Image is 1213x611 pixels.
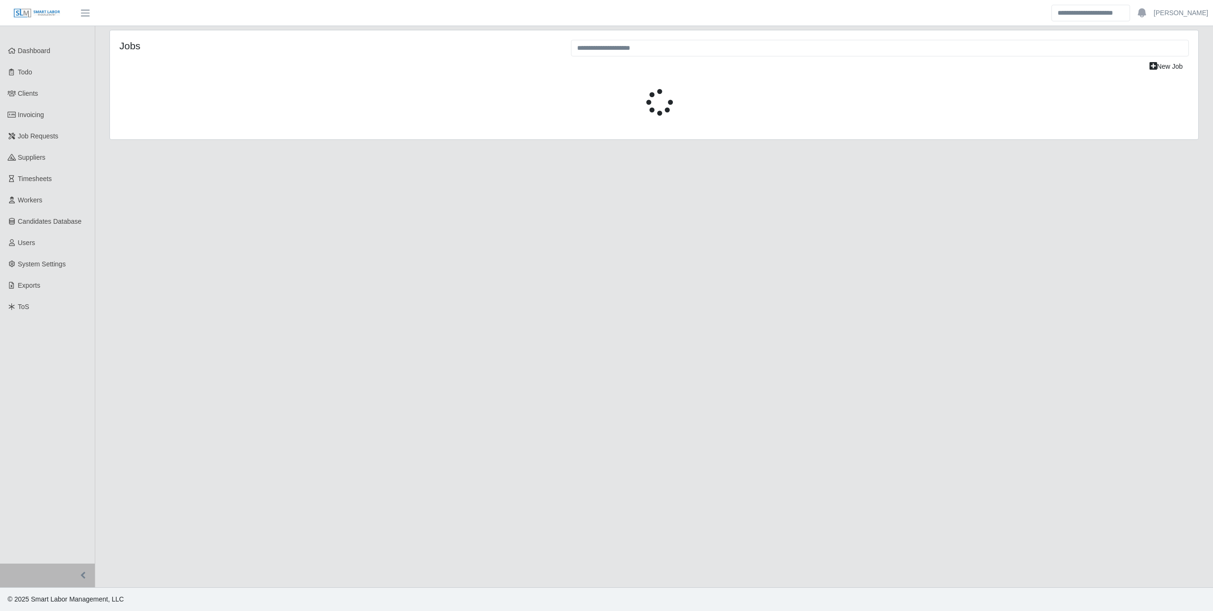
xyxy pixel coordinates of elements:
span: System Settings [18,260,66,268]
span: ToS [18,303,29,310]
span: Dashboard [18,47,51,55]
span: © 2025 Smart Labor Management, LLC [8,595,124,603]
span: Timesheets [18,175,52,182]
h4: Jobs [119,40,557,52]
a: [PERSON_NAME] [1154,8,1208,18]
span: Invoicing [18,111,44,119]
span: Todo [18,68,32,76]
a: New Job [1143,58,1189,75]
span: Users [18,239,36,246]
span: Workers [18,196,43,204]
span: Exports [18,282,40,289]
span: Suppliers [18,154,45,161]
img: SLM Logo [13,8,61,18]
span: Candidates Database [18,218,82,225]
span: Clients [18,90,38,97]
span: Job Requests [18,132,59,140]
input: Search [1051,5,1130,21]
